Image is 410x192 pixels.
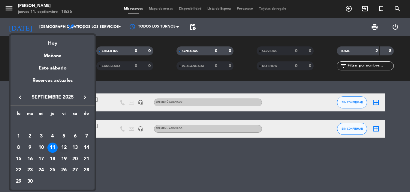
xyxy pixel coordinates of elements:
div: 5 [59,131,69,141]
div: 12 [59,143,69,153]
td: 29 de septiembre de 2025 [13,176,24,187]
td: 10 de septiembre de 2025 [35,142,47,153]
td: 13 de septiembre de 2025 [70,142,81,153]
td: 21 de septiembre de 2025 [81,153,92,165]
div: 29 [14,176,24,187]
th: jueves [47,110,58,120]
div: 18 [47,154,58,164]
td: 18 de septiembre de 2025 [47,153,58,165]
td: 22 de septiembre de 2025 [13,165,24,176]
td: 17 de septiembre de 2025 [35,153,47,165]
td: SEP. [13,120,92,131]
td: 12 de septiembre de 2025 [58,142,70,153]
div: Mañana [11,48,95,60]
th: lunes [13,110,24,120]
th: sábado [70,110,81,120]
th: domingo [81,110,92,120]
td: 7 de septiembre de 2025 [81,131,92,142]
td: 15 de septiembre de 2025 [13,153,24,165]
div: 1 [14,131,24,141]
td: 11 de septiembre de 2025 [47,142,58,153]
div: 17 [36,154,46,164]
i: keyboard_arrow_right [81,94,89,101]
div: 20 [70,154,80,164]
div: 22 [14,165,24,175]
td: 16 de septiembre de 2025 [24,153,36,165]
div: 15 [14,154,24,164]
td: 6 de septiembre de 2025 [70,131,81,142]
div: 30 [25,176,35,187]
button: keyboard_arrow_right [80,93,90,101]
div: 26 [59,165,69,175]
div: 10 [36,143,46,153]
td: 19 de septiembre de 2025 [58,153,70,165]
div: 2 [25,131,35,141]
td: 8 de septiembre de 2025 [13,142,24,153]
td: 25 de septiembre de 2025 [47,165,58,176]
td: 4 de septiembre de 2025 [47,131,58,142]
td: 26 de septiembre de 2025 [58,165,70,176]
td: 20 de septiembre de 2025 [70,153,81,165]
td: 27 de septiembre de 2025 [70,165,81,176]
div: 14 [81,143,92,153]
div: 8 [14,143,24,153]
td: 28 de septiembre de 2025 [81,165,92,176]
th: martes [24,110,36,120]
th: miércoles [35,110,47,120]
td: 3 de septiembre de 2025 [35,131,47,142]
div: 9 [25,143,35,153]
span: septiembre 2025 [26,93,80,101]
div: 27 [70,165,80,175]
button: keyboard_arrow_left [15,93,26,101]
td: 5 de septiembre de 2025 [58,131,70,142]
div: 11 [47,143,58,153]
div: 13 [70,143,80,153]
div: 6 [70,131,80,141]
div: 16 [25,154,35,164]
div: 28 [81,165,92,175]
div: 4 [47,131,58,141]
div: 21 [81,154,92,164]
div: Hoy [11,35,95,47]
td: 2 de septiembre de 2025 [24,131,36,142]
div: Este sábado [11,60,95,77]
td: 24 de septiembre de 2025 [35,165,47,176]
td: 9 de septiembre de 2025 [24,142,36,153]
div: 7 [81,131,92,141]
div: 23 [25,165,35,175]
td: 1 de septiembre de 2025 [13,131,24,142]
div: 3 [36,131,46,141]
th: viernes [58,110,70,120]
i: keyboard_arrow_left [17,94,24,101]
td: 14 de septiembre de 2025 [81,142,92,153]
td: 23 de septiembre de 2025 [24,165,36,176]
div: 25 [47,165,58,175]
div: 24 [36,165,46,175]
div: Reservas actuales [11,77,95,89]
div: 19 [59,154,69,164]
td: 30 de septiembre de 2025 [24,176,36,187]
